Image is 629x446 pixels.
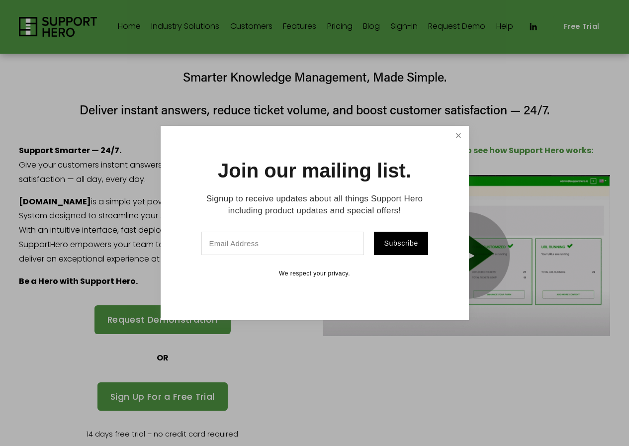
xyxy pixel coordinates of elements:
[449,127,467,145] a: Close
[201,232,364,255] input: Email Address
[374,232,428,255] button: Subscribe
[195,193,434,217] p: Signup to receive updates about all things Support Hero including product updates and special off...
[218,161,411,180] h1: Join our mailing list.
[384,239,418,247] span: Subscribe
[195,270,434,278] p: We respect your privacy.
